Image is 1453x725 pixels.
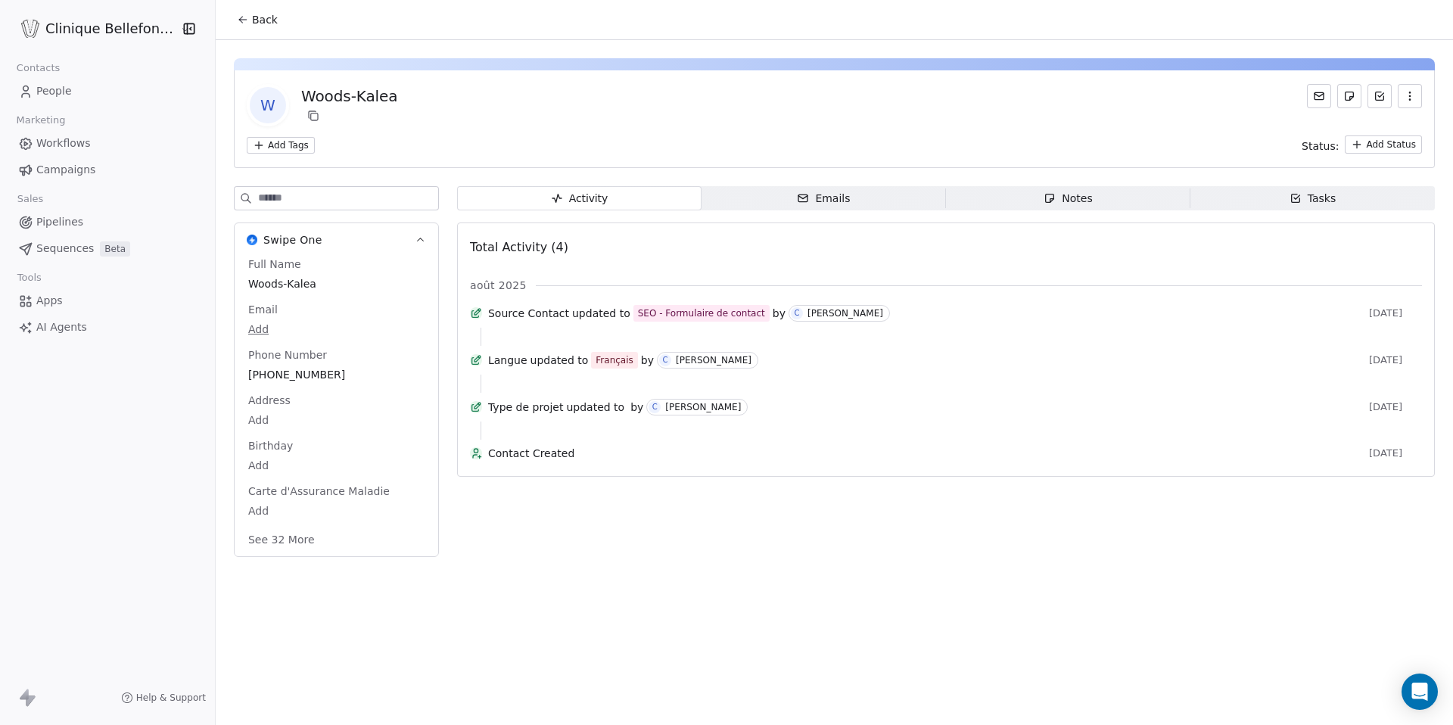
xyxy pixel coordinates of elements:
span: Woods-Kalea [248,276,425,291]
span: Workflows [36,135,91,151]
div: C [794,307,799,319]
span: Email [245,302,281,317]
span: by [630,400,643,415]
span: Help & Support [136,692,206,704]
a: Workflows [12,131,203,156]
div: [PERSON_NAME] [665,402,741,412]
span: Apps [36,293,63,309]
span: Marketing [10,109,72,132]
span: Carte d'Assurance Maladie [245,484,393,499]
div: SEO - Formulaire de contact [638,306,765,321]
span: [DATE] [1369,354,1422,366]
span: Campaigns [36,162,95,178]
div: Open Intercom Messenger [1402,674,1438,710]
span: updated to [572,306,630,321]
img: Logo_Bellefontaine_Black.png [21,20,39,38]
div: Français [596,353,633,368]
div: C [652,401,658,413]
div: C [662,354,667,366]
span: Clinique Bellefontaine [45,19,176,39]
span: Swipe One [263,232,322,247]
span: Full Name [245,257,304,272]
button: Clinique Bellefontaine [18,16,170,42]
span: Source Contact [488,306,569,321]
span: People [36,83,72,99]
span: [DATE] [1369,447,1422,459]
div: Swipe OneSwipe One [235,257,438,556]
span: AI Agents [36,319,87,335]
span: Sales [11,188,50,210]
span: Beta [100,241,130,257]
span: by [773,306,786,321]
span: Contact Created [488,446,1363,461]
a: Help & Support [121,692,206,704]
span: updated to [530,353,589,368]
button: Add Tags [247,137,315,154]
img: Swipe One [247,235,257,245]
div: Woods-Kalea [301,86,397,107]
span: Address [245,393,294,408]
span: [PHONE_NUMBER] [248,367,425,382]
a: Pipelines [12,210,203,235]
button: Add Status [1345,135,1422,154]
span: Langue [488,353,527,368]
span: Add [248,322,425,337]
span: by [641,353,654,368]
div: Tasks [1290,191,1336,207]
div: Notes [1044,191,1092,207]
span: Total Activity (4) [470,240,568,254]
div: Emails [797,191,850,207]
span: [DATE] [1369,401,1422,413]
button: Swipe OneSwipe One [235,223,438,257]
span: Contacts [10,57,67,79]
span: Pipelines [36,214,83,230]
a: People [12,79,203,104]
span: Type de projet [488,400,563,415]
button: See 32 More [239,526,324,553]
span: [DATE] [1369,307,1422,319]
span: Status: [1302,138,1339,154]
span: Phone Number [245,347,330,362]
div: [PERSON_NAME] [807,308,883,319]
span: Tools [11,266,48,289]
span: Add [248,458,425,473]
span: W [250,87,286,123]
a: Campaigns [12,157,203,182]
a: Apps [12,288,203,313]
span: Sequences [36,241,94,257]
span: Add [248,412,425,428]
span: Add [248,503,425,518]
span: août 2025 [470,278,527,293]
span: Back [252,12,278,27]
span: Birthday [245,438,296,453]
a: SequencesBeta [12,236,203,261]
a: AI Agents [12,315,203,340]
div: [PERSON_NAME] [676,355,751,366]
span: updated to [566,400,624,415]
button: Back [228,6,287,33]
